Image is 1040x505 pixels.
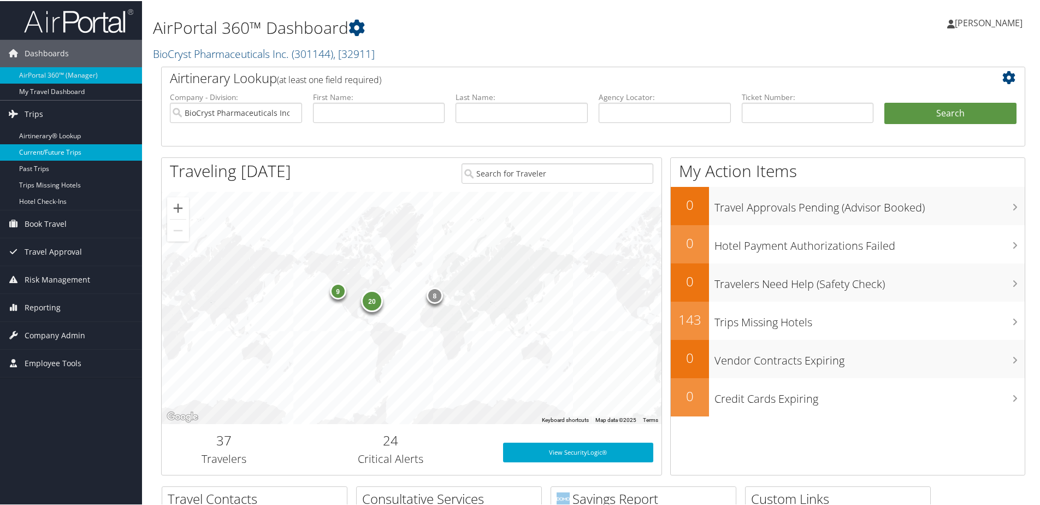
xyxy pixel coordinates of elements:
[671,158,1025,181] h1: My Action Items
[313,91,445,102] label: First Name:
[25,209,67,237] span: Book Travel
[167,219,189,240] button: Zoom out
[456,91,588,102] label: Last Name:
[503,442,653,461] a: View SecurityLogic®
[947,5,1033,38] a: [PERSON_NAME]
[714,308,1025,329] h3: Trips Missing Hotels
[714,193,1025,214] h3: Travel Approvals Pending (Advisor Booked)
[170,430,279,449] h2: 37
[462,162,653,183] input: Search for Traveler
[277,73,381,85] span: (at least one field required)
[671,339,1025,377] a: 0Vendor Contracts Expiring
[955,16,1023,28] span: [PERSON_NAME]
[714,347,1025,367] h3: Vendor Contracts Expiring
[295,430,487,449] h2: 24
[170,158,291,181] h1: Traveling [DATE]
[671,186,1025,224] a: 0Travel Approvals Pending (Advisor Booked)
[671,348,709,366] h2: 0
[25,99,43,127] span: Trips
[599,91,731,102] label: Agency Locator:
[595,416,636,422] span: Map data ©2025
[170,68,944,86] h2: Airtinerary Lookup
[643,416,658,422] a: Terms (opens in new tab)
[714,385,1025,406] h3: Credit Cards Expiring
[170,91,302,102] label: Company - Division:
[24,7,133,33] img: airportal-logo.png
[714,232,1025,252] h3: Hotel Payment Authorizations Failed
[164,409,200,423] img: Google
[164,409,200,423] a: Open this area in Google Maps (opens a new window)
[671,233,709,251] h2: 0
[25,349,81,376] span: Employee Tools
[333,45,375,60] span: , [ 32911 ]
[292,45,333,60] span: ( 301144 )
[25,293,61,320] span: Reporting
[153,15,740,38] h1: AirPortal 360™ Dashboard
[25,39,69,66] span: Dashboards
[884,102,1017,124] button: Search
[25,237,82,265] span: Travel Approval
[25,265,90,292] span: Risk Management
[170,450,279,466] h3: Travelers
[671,386,709,404] h2: 0
[671,377,1025,415] a: 0Credit Cards Expiring
[427,286,443,303] div: 8
[671,271,709,290] h2: 0
[671,224,1025,262] a: 0Hotel Payment Authorizations Failed
[714,270,1025,291] h3: Travelers Need Help (Safety Check)
[671,301,1025,339] a: 143Trips Missing Hotels
[361,289,383,311] div: 20
[167,196,189,218] button: Zoom in
[295,450,487,466] h3: Critical Alerts
[671,262,1025,301] a: 0Travelers Need Help (Safety Check)
[25,321,85,348] span: Company Admin
[557,491,570,504] img: domo-logo.png
[153,45,375,60] a: BioCryst Pharmaceuticals Inc.
[671,309,709,328] h2: 143
[330,282,346,298] div: 9
[742,91,874,102] label: Ticket Number:
[671,195,709,213] h2: 0
[542,415,589,423] button: Keyboard shortcuts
